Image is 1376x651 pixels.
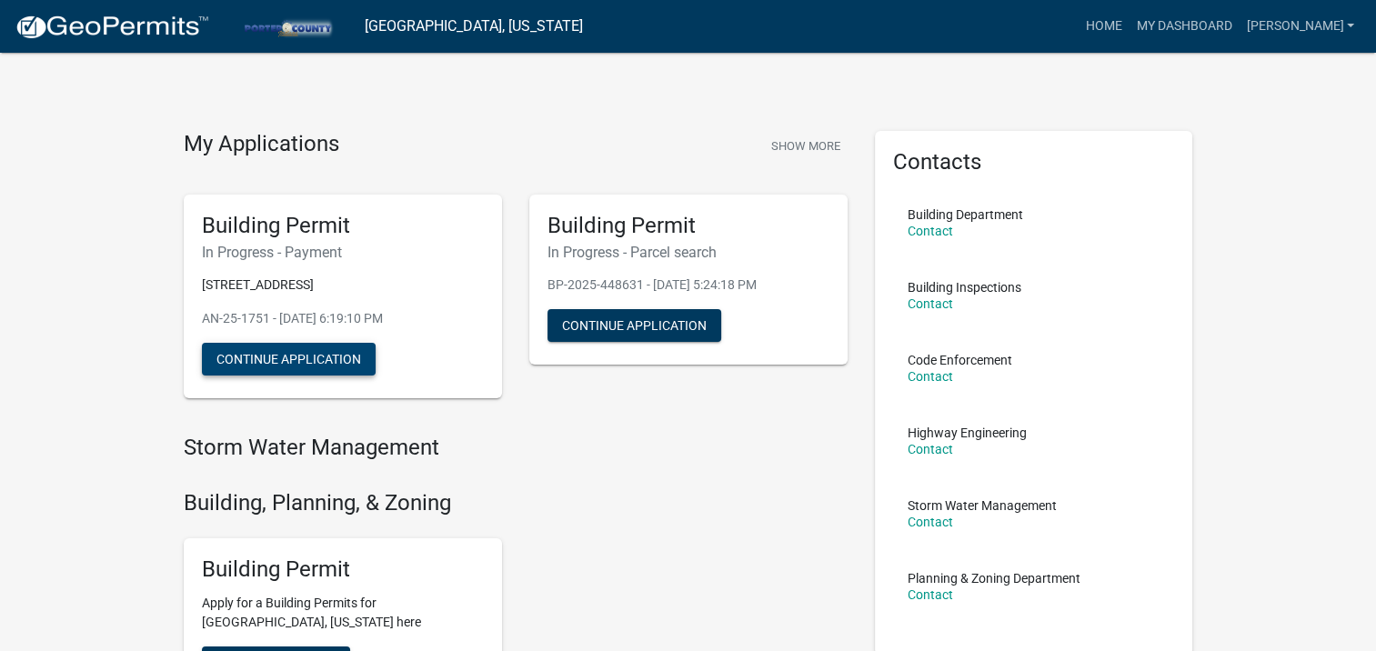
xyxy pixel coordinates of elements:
[908,296,953,311] a: Contact
[202,594,484,632] p: Apply for a Building Permits for [GEOGRAPHIC_DATA], [US_STATE] here
[184,435,848,461] h4: Storm Water Management
[224,14,350,38] img: Porter County, Indiana
[908,515,953,529] a: Contact
[908,354,1012,366] p: Code Enforcement
[893,149,1175,175] h5: Contacts
[365,11,583,42] a: [GEOGRAPHIC_DATA], [US_STATE]
[547,213,829,239] h5: Building Permit
[1078,9,1129,44] a: Home
[908,572,1080,585] p: Planning & Zoning Department
[184,131,339,158] h4: My Applications
[202,213,484,239] h5: Building Permit
[908,281,1021,294] p: Building Inspections
[908,224,953,238] a: Contact
[202,309,484,328] p: AN-25-1751 - [DATE] 6:19:10 PM
[184,490,848,516] h4: Building, Planning, & Zoning
[202,244,484,261] h6: In Progress - Payment
[764,131,848,161] button: Show More
[1129,9,1239,44] a: My Dashboard
[908,369,953,384] a: Contact
[908,499,1057,512] p: Storm Water Management
[202,275,484,295] p: [STREET_ADDRESS]
[908,208,1023,221] p: Building Department
[908,587,953,602] a: Contact
[547,309,721,342] button: Continue Application
[908,442,953,456] a: Contact
[202,556,484,583] h5: Building Permit
[547,275,829,295] p: BP-2025-448631 - [DATE] 5:24:18 PM
[1239,9,1361,44] a: [PERSON_NAME]
[547,244,829,261] h6: In Progress - Parcel search
[908,426,1027,439] p: Highway Engineering
[202,343,376,376] button: Continue Application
